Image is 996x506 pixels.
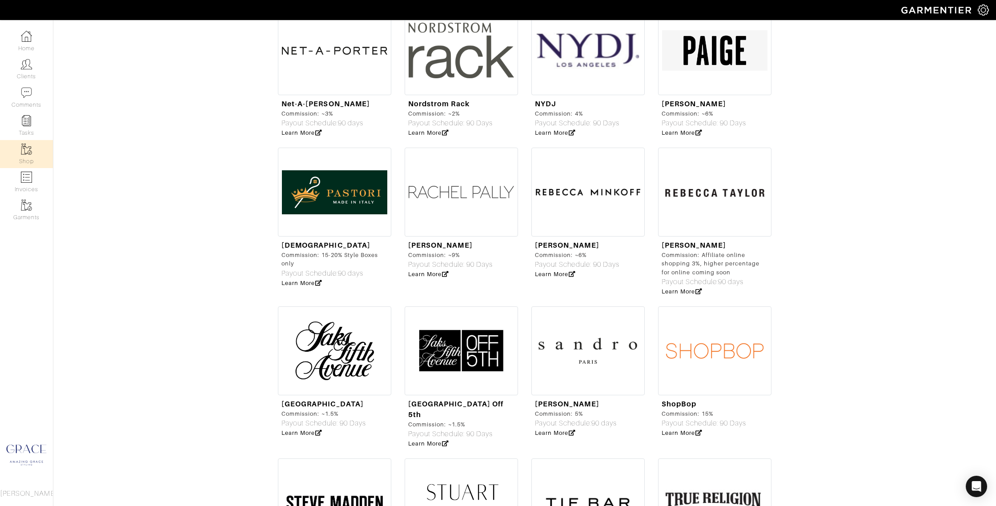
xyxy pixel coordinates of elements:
[408,241,473,249] a: [PERSON_NAME]
[21,31,32,42] img: dashboard-icon-dbcd8f5a0b271acd01030246c82b418ddd0df26cd7fceb0bd07c9910d44c42f6.png
[338,119,363,127] span: 90 days
[21,172,32,183] img: orders-icon-0abe47150d42831381b5fb84f609e132dff9fe21cb692f30cb5eec754e2cba89.png
[408,271,449,277] a: Learn More
[278,148,391,237] img: Screen%20Shot%202021-05-18%20at%202.18.23%20PM.png
[408,420,514,429] div: Commission: ~1.5%
[662,118,746,129] div: Payout Schedule: 90 Days
[21,87,32,98] img: comment-icon-a0a6a9ef722e966f86d9cbdc48e553b5cf19dbc54f86b18d962a5391bc8f6eb6.png
[658,6,771,95] img: paige%20logo.png
[535,100,556,108] a: NYDJ
[662,418,746,429] div: Payout Schedule: 90 Days
[281,280,322,286] a: Learn More
[281,251,388,268] div: Commission: 15-20% Style Boxes only
[21,144,32,155] img: garments-icon-b7da505a4dc4fd61783c78ac3ca0ef83fa9d6f193b1c9dc38574b1d14d53ca28.png
[405,148,518,237] img: Layer-0_442x.png
[408,109,493,118] div: Commission: ~2%
[338,269,363,277] span: 90 days
[278,306,391,395] img: saks%20logo.png
[966,476,987,497] div: Open Intercom Messenger
[662,430,702,436] a: Learn More
[408,429,514,439] div: Payout Schedule: 90 Days
[662,288,702,295] a: Learn More
[281,268,388,279] div: Payout Schedule:
[662,241,726,249] a: [PERSON_NAME]
[281,109,370,118] div: Commission: ~3%
[531,306,645,395] img: logo-sandro-paris.png
[662,277,768,287] div: Payout Schedule:
[535,241,599,249] a: [PERSON_NAME]
[408,259,493,270] div: Payout Schedule: 90 Days
[897,2,978,18] img: garmentier-logo-header-white-b43fb05a5012e4ada735d5af1a66efaba907eab6374d6393d1fbf88cb4ef424d.png
[535,259,619,270] div: Payout Schedule: 90 Days
[658,148,771,237] img: rebecca%20taylor%20logo.jpeg
[405,6,518,95] img: nordstrom%20rack%20logo.png
[21,59,32,70] img: clients-icon-6bae9207a08558b7cb47a8932f037763ab4055f8c8b6bfacd5dc20c3e0201464.png
[408,251,493,259] div: Commission: ~9%
[535,400,599,408] a: [PERSON_NAME]
[281,129,322,136] a: Learn More
[21,115,32,126] img: reminder-icon-8004d30b9f0a5d33ae49ab947aed9ed385cf756f9e5892f1edd6e32f2345188e.png
[531,148,645,237] img: rebecca%20minkoff%20logo.png
[718,278,743,286] span: 90 days
[408,400,503,419] a: [GEOGRAPHIC_DATA] Off 5th
[662,109,746,118] div: Commission: ~6%
[408,100,470,108] a: Nordstrom Rack
[281,410,366,418] div: Commission: ~1.5%
[281,430,322,436] a: Learn More
[408,440,449,447] a: Learn More
[281,100,370,108] a: Net-A-[PERSON_NAME]
[408,118,493,129] div: Payout Schedule: 90 Days
[281,241,370,249] a: [DEMOGRAPHIC_DATA]
[662,100,726,108] a: [PERSON_NAME]
[662,410,746,418] div: Commission: 15%
[281,118,370,129] div: Payout Schedule:
[662,129,702,136] a: Learn More
[658,306,771,395] img: shopbop.png
[535,418,617,429] div: Payout Schedule:
[535,430,575,436] a: Learn More
[281,400,364,408] a: [GEOGRAPHIC_DATA]
[535,109,619,118] div: Commission: 4%
[281,418,366,429] div: Payout Schedule: 90 Days
[662,400,696,408] a: ShopBop
[535,251,619,259] div: Commission: ~6%
[405,306,518,395] img: saks%20off%20fifth%20logo.png
[591,419,617,427] span: 90 days
[978,4,989,16] img: gear-icon-white-bd11855cb880d31180b6d7d6211b90ccbf57a29d726f0c71d8c61bd08dd39cc2.png
[535,271,575,277] a: Learn More
[408,129,449,136] a: Learn More
[531,6,645,95] img: Screen%20Shot%202020-01-23%20at%209.41.29%20PM.png
[535,410,617,418] div: Commission: 5%
[662,251,768,277] div: Commission: Affiliate online shopping 3%, higher percentage for online coming soon
[21,200,32,211] img: garments-icon-b7da505a4dc4fd61783c78ac3ca0ef83fa9d6f193b1c9dc38574b1d14d53ca28.png
[535,129,575,136] a: Learn More
[535,118,619,129] div: Payout Schedule: 90 Days
[278,6,391,95] img: net-a-porter-logo-black.png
